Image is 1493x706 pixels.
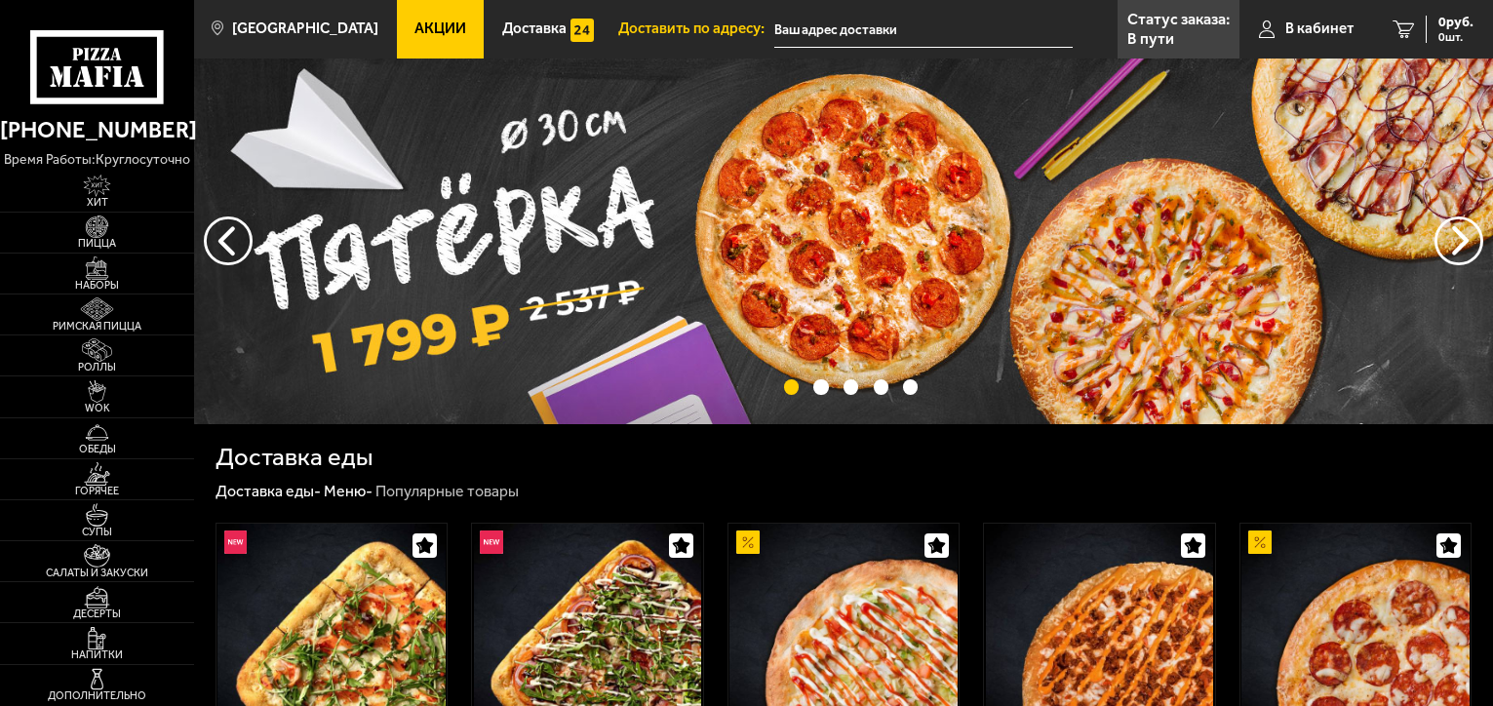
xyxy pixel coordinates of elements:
[324,482,373,500] a: Меню-
[874,379,888,394] button: точки переключения
[570,19,594,42] img: 15daf4d41897b9f0e9f617042186c801.svg
[216,445,373,470] h1: Доставка еды
[903,379,918,394] button: точки переключения
[844,379,858,394] button: точки переключения
[736,530,760,554] img: Акционный
[480,530,503,554] img: Новинка
[502,21,567,36] span: Доставка
[1434,216,1483,265] button: предыдущий
[224,530,248,554] img: Новинка
[1438,16,1473,29] span: 0 руб.
[1248,530,1272,554] img: Акционный
[414,21,466,36] span: Акции
[1127,12,1230,27] p: Статус заказа:
[813,379,828,394] button: точки переключения
[784,379,799,394] button: точки переключения
[1285,21,1354,36] span: В кабинет
[204,216,253,265] button: следующий
[774,12,1073,48] input: Ваш адрес доставки
[375,482,519,502] div: Популярные товары
[774,12,1073,48] span: Гражданский проспект, 130, к.1, п.1, кв.19
[216,482,321,500] a: Доставка еды-
[232,21,378,36] span: [GEOGRAPHIC_DATA]
[618,21,774,36] span: Доставить по адресу:
[1438,31,1473,43] span: 0 шт.
[1127,31,1174,47] p: В пути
